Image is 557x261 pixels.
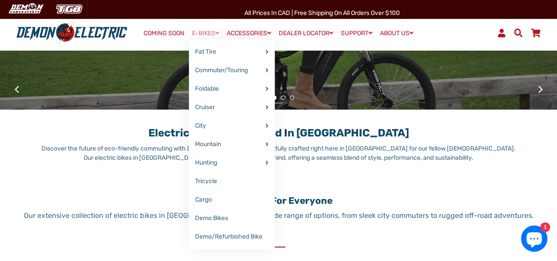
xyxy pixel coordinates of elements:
a: Hunting [189,154,275,172]
a: DEALER LOCATOR [276,27,336,40]
a: Demo Bikes [189,209,275,228]
img: Demon Electric [4,2,47,16]
a: ABOUT US [377,27,417,40]
a: E-BIKES [189,27,222,40]
a: Fat Tire [189,43,275,61]
img: Demon Electric logo [13,22,130,44]
a: Cargo [189,191,275,209]
a: Demo/Refurbished Bike [189,228,275,246]
a: SUPPORT [338,27,376,40]
a: COMING SOON [140,27,188,40]
h1: Electric E-Bikes Designed in [GEOGRAPHIC_DATA] [39,118,519,140]
a: City [189,117,275,135]
a: Foldable [189,80,275,98]
span: All Prices in CAD | Free shipping on all orders over $100 [244,9,400,17]
button: 3 of 4 [281,96,285,100]
p: Discover the future of eco-friendly commuting with Demon Electric eBikes, thoughtfully crafted ri... [39,144,519,162]
button: 4 of 4 [290,96,294,100]
a: Commuter/Touring [189,61,275,80]
a: Tricycle [189,172,275,191]
a: ACCESSORIES [224,27,274,40]
a: Mountain [189,135,275,154]
a: Cruiser [189,98,275,117]
inbox-online-store-chat: Shopify online store chat [518,225,550,254]
img: TGB Canada [51,2,87,16]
